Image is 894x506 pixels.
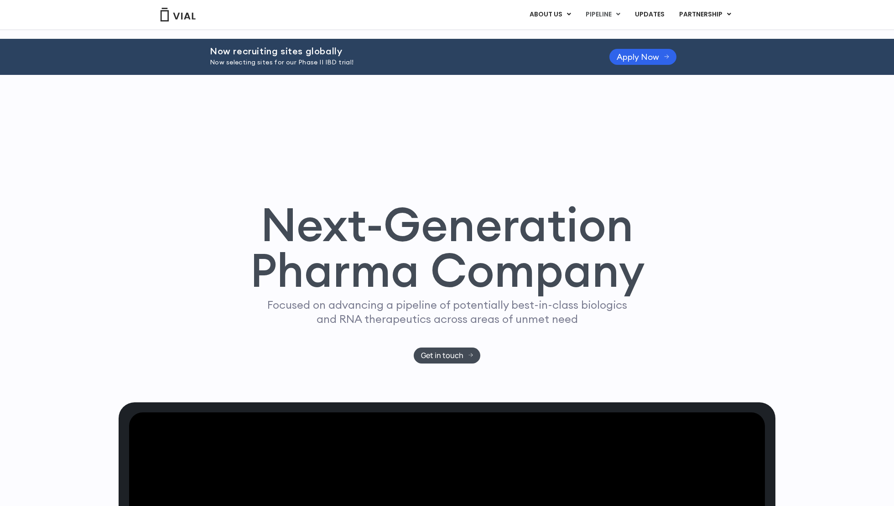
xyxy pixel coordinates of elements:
[628,7,671,22] a: UPDATES
[263,298,631,326] p: Focused on advancing a pipeline of potentially best-in-class biologics and RNA therapeutics acros...
[249,201,645,294] h1: Next-Generation Pharma Company
[609,49,676,65] a: Apply Now
[578,7,627,22] a: PIPELINEMenu Toggle
[160,8,196,21] img: Vial Logo
[522,7,578,22] a: ABOUT USMenu Toggle
[421,352,463,359] span: Get in touch
[672,7,738,22] a: PARTNERSHIPMenu Toggle
[210,58,587,68] p: Now selecting sites for our Phase II IBD trial!
[210,46,587,56] h2: Now recruiting sites globally
[414,348,481,364] a: Get in touch
[617,53,659,60] span: Apply Now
